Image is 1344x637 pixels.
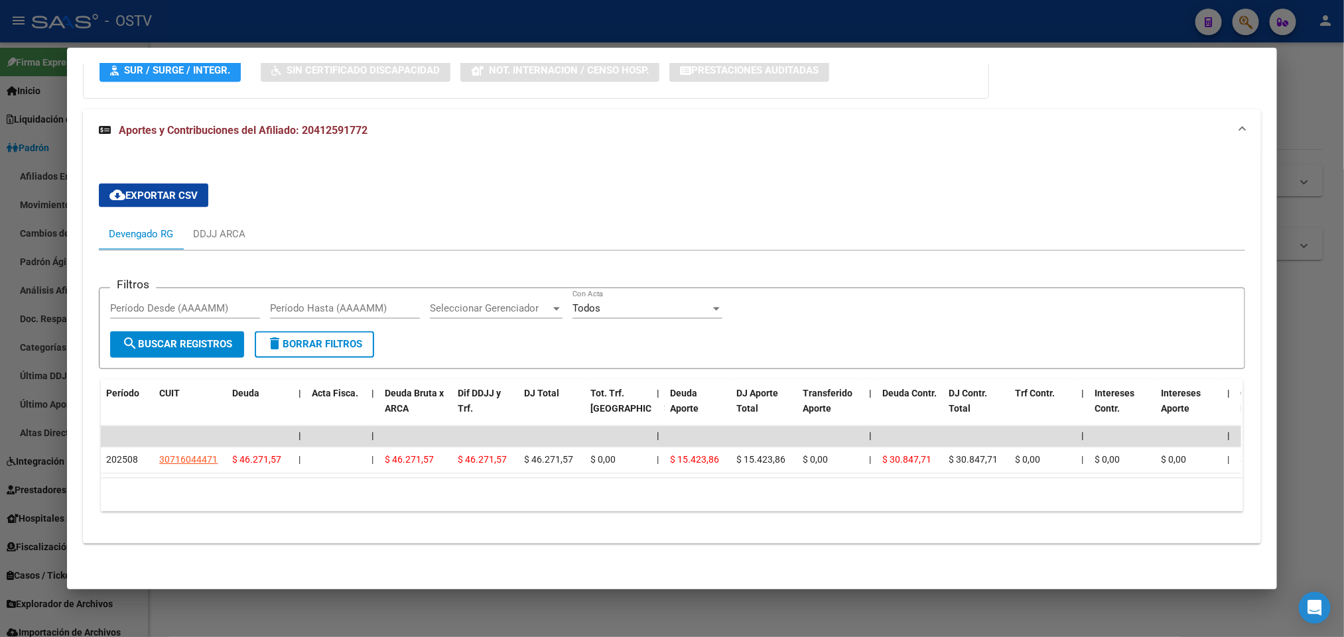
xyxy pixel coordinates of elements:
span: $ 15.423,86 [736,455,785,465]
datatable-header-cell: Trf Contr. [1010,380,1076,438]
span: $ 0,00 [803,455,828,465]
mat-expansion-panel-header: Aportes y Contribuciones del Afiliado: 20412591772 [83,109,1260,152]
span: Deuda Bruta x ARCA [385,388,444,414]
span: | [1227,431,1230,441]
datatable-header-cell: | [651,380,665,438]
button: Prestaciones Auditadas [669,58,829,82]
datatable-header-cell: Dif DDJJ y Trf. [452,380,519,438]
span: $ 0,00 [1241,455,1266,465]
span: Acta Fisca. [312,388,358,399]
datatable-header-cell: DJ Total [519,380,585,438]
span: Buscar Registros [122,339,232,351]
datatable-header-cell: Acta Fisca. [306,380,366,438]
span: | [1081,388,1084,399]
span: Período [106,388,139,399]
span: Sin Certificado Discapacidad [287,64,440,76]
span: Deuda [232,388,259,399]
datatable-header-cell: DJ Aporte Total [731,380,797,438]
span: $ 30.847,71 [949,455,998,465]
span: Borrar Filtros [267,339,362,351]
span: Deuda Contr. [882,388,937,399]
span: | [657,431,659,441]
span: | [657,455,659,465]
span: | [869,455,871,465]
button: Exportar CSV [99,184,208,207]
datatable-header-cell: Transferido Aporte [797,380,864,438]
mat-icon: delete [267,336,283,352]
datatable-header-cell: | [1076,380,1089,438]
span: Transferido Aporte [803,388,852,414]
datatable-header-cell: Deuda Bruta x ARCA [379,380,452,438]
datatable-header-cell: Deuda Aporte [665,380,731,438]
h3: Filtros [110,278,156,292]
span: | [299,431,301,441]
span: Contr. Empresa [1241,388,1278,414]
datatable-header-cell: DJ Contr. Total [943,380,1010,438]
span: | [869,431,872,441]
span: $ 0,00 [1095,455,1120,465]
span: SUR / SURGE / INTEGR. [124,64,230,76]
span: | [371,455,373,465]
datatable-header-cell: Contr. Empresa [1235,380,1302,438]
datatable-header-cell: | [864,380,877,438]
div: DDJJ ARCA [193,227,245,241]
span: Not. Internacion / Censo Hosp. [489,64,649,76]
span: $ 0,00 [1015,455,1040,465]
div: Open Intercom Messenger [1299,592,1331,624]
span: | [371,431,374,441]
span: CUIT [159,388,180,399]
span: Exportar CSV [109,190,198,202]
datatable-header-cell: Deuda [227,380,293,438]
datatable-header-cell: Tot. Trf. Bruto [585,380,651,438]
datatable-header-cell: CUIT [154,380,227,438]
span: $ 0,00 [590,455,616,465]
button: Not. Internacion / Censo Hosp. [460,58,659,82]
span: Intereses Contr. [1095,388,1134,414]
span: | [1081,431,1084,441]
datatable-header-cell: Deuda Contr. [877,380,943,438]
button: Sin Certificado Discapacidad [261,58,450,82]
span: $ 46.271,57 [385,455,434,465]
span: 30716044471 [159,455,218,465]
span: Dif DDJJ y Trf. [458,388,501,414]
span: | [1081,455,1083,465]
span: | [371,388,374,399]
span: | [869,388,872,399]
span: $ 30.847,71 [882,455,931,465]
div: Aportes y Contribuciones del Afiliado: 20412591772 [83,152,1260,543]
span: | [299,388,301,399]
datatable-header-cell: | [366,380,379,438]
span: Intereses Aporte [1161,388,1201,414]
span: $ 46.271,57 [458,455,507,465]
span: | [657,388,659,399]
mat-icon: cloud_download [109,187,125,203]
span: $ 46.271,57 [232,455,281,465]
datatable-header-cell: | [293,380,306,438]
span: DJ Total [524,388,559,399]
datatable-header-cell: Intereses Aporte [1156,380,1222,438]
span: 202508 [106,455,138,465]
span: Trf Contr. [1015,388,1055,399]
span: | [1227,388,1230,399]
button: Borrar Filtros [255,331,374,358]
span: DJ Aporte Total [736,388,778,414]
span: Deuda Aporte [670,388,699,414]
button: SUR / SURGE / INTEGR. [100,58,241,82]
div: Devengado RG [109,227,173,241]
span: $ 0,00 [1161,455,1186,465]
span: | [299,455,301,465]
span: | [1227,455,1229,465]
span: Seleccionar Gerenciador [430,303,551,315]
span: Todos [572,303,600,315]
button: Buscar Registros [110,331,244,358]
datatable-header-cell: Período [101,380,154,438]
datatable-header-cell: Intereses Contr. [1089,380,1156,438]
span: $ 46.271,57 [524,455,573,465]
mat-icon: search [122,336,138,352]
span: $ 15.423,86 [670,455,719,465]
span: Tot. Trf. [GEOGRAPHIC_DATA] [590,388,681,414]
datatable-header-cell: | [1222,380,1235,438]
span: Aportes y Contribuciones del Afiliado: 20412591772 [119,124,368,137]
span: Prestaciones Auditadas [691,64,819,76]
span: DJ Contr. Total [949,388,987,414]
